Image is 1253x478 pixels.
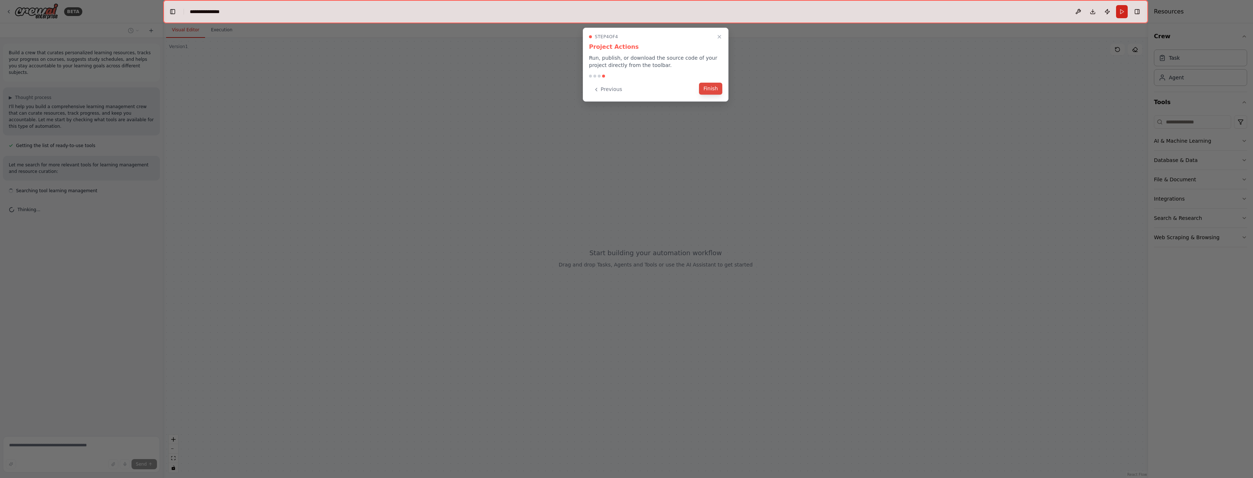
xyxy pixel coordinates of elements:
span: Step 4 of 4 [595,34,618,40]
button: Finish [699,83,722,95]
button: Previous [589,83,626,95]
p: Run, publish, or download the source code of your project directly from the toolbar. [589,54,722,69]
button: Close walkthrough [715,32,724,41]
h3: Project Actions [589,43,722,51]
button: Hide left sidebar [168,7,178,17]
